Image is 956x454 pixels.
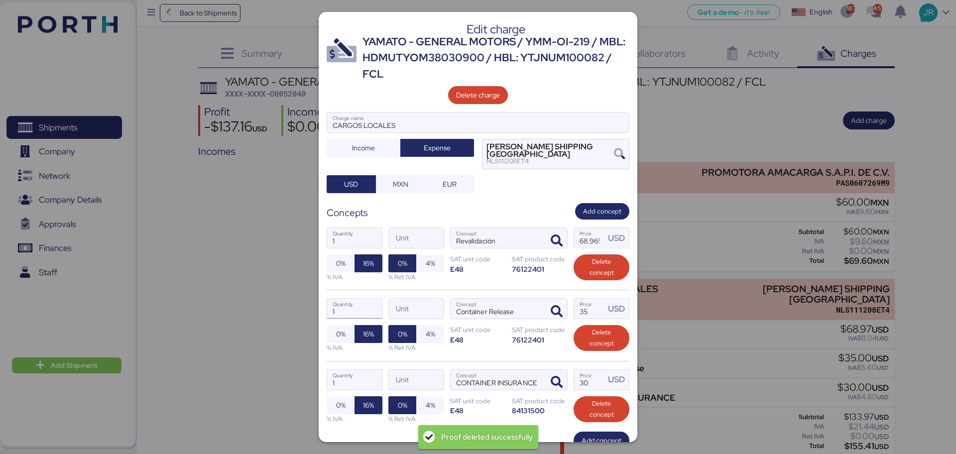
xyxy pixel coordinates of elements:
[416,254,444,272] button: 4%
[389,370,444,390] input: Unit
[608,303,629,315] div: USD
[574,325,629,351] button: Delete concept
[574,370,605,390] input: Price
[451,370,543,390] input: Concept
[398,328,407,340] span: 0%
[389,299,444,319] input: Unit
[388,272,444,282] div: % Ret IVA
[355,254,382,272] button: 16%
[450,264,506,274] div: E48
[512,406,568,415] div: 84131500
[388,396,416,414] button: 0%
[546,372,567,393] button: ConceptConcept
[327,272,382,282] div: % IVA
[336,399,346,411] span: 0%
[363,257,374,269] span: 16%
[327,325,355,343] button: 0%
[362,34,629,82] div: YAMATO - GENERAL MOTORS / YMM-OI-219 / MBL: HDMUTYOM38030900 / HBL: YTJNUM100082 / FCL
[425,175,474,193] button: EUR
[574,299,605,319] input: Price
[441,428,533,447] div: Proof deleted successfully
[388,343,444,352] div: % Ret IVA
[393,178,408,190] span: MXN
[362,25,629,34] div: Edit charge
[327,175,376,193] button: USD
[512,325,568,335] div: SAT product code
[582,327,621,349] span: Delete concept
[424,142,451,154] span: Expense
[388,414,444,424] div: % Ret IVA
[363,328,374,340] span: 16%
[486,158,614,165] div: NLS111208ET4
[512,264,568,274] div: 76122401
[546,230,567,251] button: ConceptConcept
[426,328,435,340] span: 4%
[582,435,621,447] span: Add concept
[512,396,568,406] div: SAT product code
[416,325,444,343] button: 4%
[344,178,358,190] span: USD
[450,406,506,415] div: E48
[451,228,543,248] input: Concept
[582,398,621,420] span: Delete concept
[336,328,346,340] span: 0%
[327,206,368,220] div: Concepts
[336,257,346,269] span: 0%
[327,228,382,248] input: Quantity
[327,343,382,352] div: % IVA
[575,203,629,220] button: Add concept
[512,254,568,264] div: SAT product code
[574,254,629,280] button: Delete concept
[512,335,568,344] div: 76122401
[400,139,474,157] button: Expense
[389,228,444,248] input: Unit
[608,232,629,244] div: USD
[363,399,374,411] span: 16%
[456,89,500,101] span: Delete charge
[450,335,506,344] div: E48
[388,325,416,343] button: 0%
[450,325,506,335] div: SAT unit code
[426,399,435,411] span: 4%
[355,325,382,343] button: 16%
[376,175,425,193] button: MXN
[583,206,621,217] span: Add concept
[398,399,407,411] span: 0%
[574,228,605,248] input: Price
[327,299,382,319] input: Quantity
[426,257,435,269] span: 4%
[448,86,508,104] button: Delete charge
[450,254,506,264] div: SAT unit code
[327,396,355,414] button: 0%
[582,256,621,278] span: Delete concept
[327,414,382,424] div: % IVA
[327,113,629,132] input: Charge name
[355,396,382,414] button: 16%
[574,432,629,450] button: Add concept
[574,396,629,422] button: Delete concept
[327,139,400,157] button: Income
[388,254,416,272] button: 0%
[443,178,457,190] span: EUR
[608,373,629,386] div: USD
[451,299,543,319] input: Concept
[327,370,382,390] input: Quantity
[398,257,407,269] span: 0%
[546,301,567,322] button: ConceptConcept
[450,396,506,406] div: SAT unit code
[486,143,614,158] div: [PERSON_NAME] SHIPPING [GEOGRAPHIC_DATA]
[416,396,444,414] button: 4%
[327,254,355,272] button: 0%
[352,142,375,154] span: Income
